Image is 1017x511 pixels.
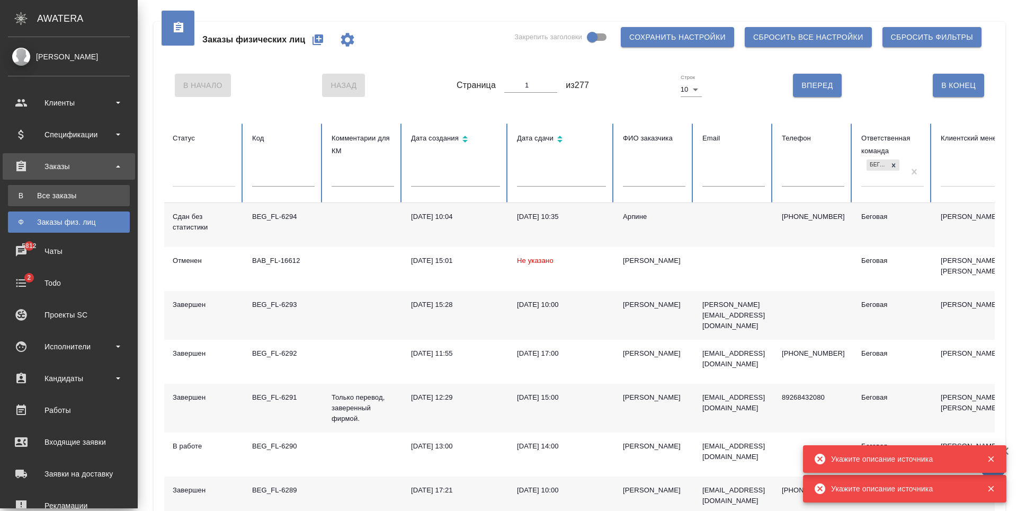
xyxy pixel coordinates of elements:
[517,212,606,222] div: [DATE] 10:35
[702,348,765,369] p: [EMAIL_ADDRESS][DOMAIN_NAME]
[8,243,130,259] div: Чаты
[623,485,685,496] div: [PERSON_NAME]
[173,392,235,403] div: Завершен
[782,212,844,222] p: [PHONE_NUMBER]
[782,132,844,145] div: Телефон
[861,255,924,266] div: Беговая
[702,485,765,506] p: [EMAIL_ADDRESS][DOMAIN_NAME]
[702,392,765,413] p: [EMAIL_ADDRESS][DOMAIN_NAME]
[411,485,500,496] div: [DATE] 17:21
[8,466,130,482] div: Заявки на доставку
[702,132,765,145] div: Email
[332,392,394,424] p: Только перевод, заверенный фирмой.
[8,51,130,63] div: [PERSON_NAME]
[173,255,235,266] div: Отменен
[252,255,315,266] div: BAB_FL-16612
[21,272,37,283] span: 2
[8,212,130,233] a: ФЗаказы физ. лиц
[8,402,130,418] div: Работы
[8,275,130,291] div: Todo
[517,441,606,452] div: [DATE] 14:00
[332,132,394,157] div: Комментарии для КМ
[15,241,42,251] span: 5812
[623,348,685,359] div: [PERSON_NAME]
[861,132,924,157] div: Ответственная команда
[173,132,235,145] div: Статус
[681,75,695,80] label: Строк
[861,441,924,452] div: Беговая
[411,132,500,147] div: Сортировка
[517,132,606,147] div: Сортировка
[517,299,606,310] div: [DATE] 10:00
[13,217,124,227] div: Заказы физ. лиц
[3,238,135,265] a: 5812Чаты
[801,79,833,92] span: Вперед
[8,158,130,174] div: Заказы
[202,33,305,46] span: Заказы физических лиц
[411,255,500,266] div: [DATE] 15:01
[782,348,844,359] p: [PHONE_NUMBER]
[252,299,315,310] div: BEG_FL-6293
[861,348,924,359] div: Беговая
[941,79,976,92] span: В Конец
[861,212,924,222] div: Беговая
[252,348,315,359] div: BEG_FL-6292
[173,441,235,452] div: В работе
[782,485,844,496] p: [PHONE_NUMBER]
[252,485,315,496] div: BEG_FL-6289
[13,190,124,201] div: Все заказы
[933,74,984,97] button: В Конец
[3,397,135,424] a: Работы
[867,160,888,171] div: Беговая
[517,485,606,496] div: [DATE] 10:00
[566,79,589,92] span: из 277
[517,392,606,403] div: [DATE] 15:00
[305,27,331,52] button: Создать
[980,454,1002,464] button: Закрыть
[8,185,130,206] a: ВВсе заказы
[411,441,500,452] div: [DATE] 13:00
[411,212,500,222] div: [DATE] 10:04
[3,461,135,487] a: Заявки на доставку
[623,441,685,452] div: [PERSON_NAME]
[831,455,933,463] span: Укажите описание источника
[891,31,973,44] span: Сбросить фильтры
[252,392,315,403] div: BEG_FL-6291
[702,299,765,331] p: [PERSON_NAME][EMAIL_ADDRESS][DOMAIN_NAME]
[411,392,500,403] div: [DATE] 12:29
[457,79,496,92] span: Страница
[411,348,500,359] div: [DATE] 11:55
[8,434,130,450] div: Входящие заявки
[623,212,685,222] div: Арпине
[753,31,863,44] span: Сбросить все настройки
[517,348,606,359] div: [DATE] 17:00
[3,270,135,296] a: 2Todo
[782,392,844,403] p: 89268432080
[621,27,734,47] button: Сохранить настройки
[831,484,933,493] span: Укажите описание источника
[882,27,982,47] button: Сбросить фильтры
[623,299,685,310] div: [PERSON_NAME]
[8,371,130,386] div: Кандидаты
[861,299,924,310] div: Беговая
[8,339,130,355] div: Исполнители
[173,348,235,359] div: Завершен
[3,302,135,328] a: Проекты SC
[173,212,235,233] div: Сдан без статистики
[173,299,235,310] div: Завершен
[623,392,685,403] div: [PERSON_NAME]
[629,31,726,44] span: Сохранить настройки
[3,429,135,455] a: Входящие заявки
[514,32,582,42] span: Закрепить заголовки
[8,95,130,111] div: Клиенты
[623,255,685,266] div: [PERSON_NAME]
[411,299,500,310] div: [DATE] 15:28
[173,485,235,496] div: Завершен
[793,74,841,97] button: Вперед
[745,27,872,47] button: Сбросить все настройки
[252,441,315,452] div: BEG_FL-6290
[623,132,685,145] div: ФИО заказчика
[681,82,702,97] div: 10
[252,212,315,222] div: BEG_FL-6294
[37,8,138,29] div: AWATERA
